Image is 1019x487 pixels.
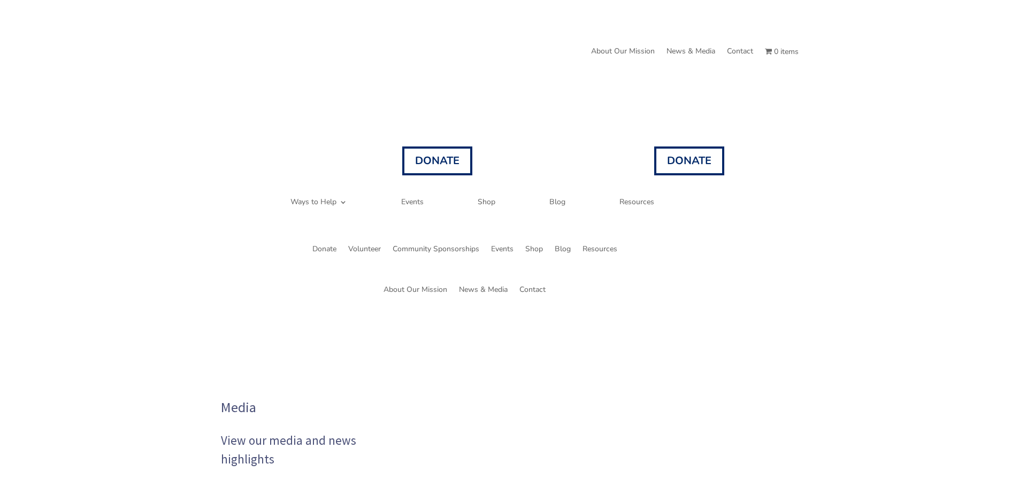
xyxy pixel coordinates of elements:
[774,48,799,56] span: 0 items
[312,229,336,269] a: Donate
[765,48,799,60] a: Cart0 items
[727,48,753,60] a: Contact
[290,175,347,229] a: Ways to Help
[525,229,543,269] a: Shop
[549,175,565,229] a: Blog
[591,48,655,60] a: About Our Mission
[666,48,715,60] a: News & Media
[459,269,508,310] a: News & Media
[491,229,514,269] a: Events
[519,269,546,310] a: Contact
[393,229,479,269] a: Community Sponsorships
[401,175,424,229] a: Events
[583,229,617,269] a: Resources
[402,146,472,175] a: DONATE
[221,397,402,423] h1: Media
[654,146,724,175] a: DONATE
[619,175,654,229] a: Resources
[348,229,381,269] a: Volunteer
[555,229,571,269] a: Blog
[221,431,402,474] h2: View our media and news highlights
[478,175,495,229] a: Shop
[384,269,447,310] a: About Our Mission
[765,47,774,57] i: Cart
